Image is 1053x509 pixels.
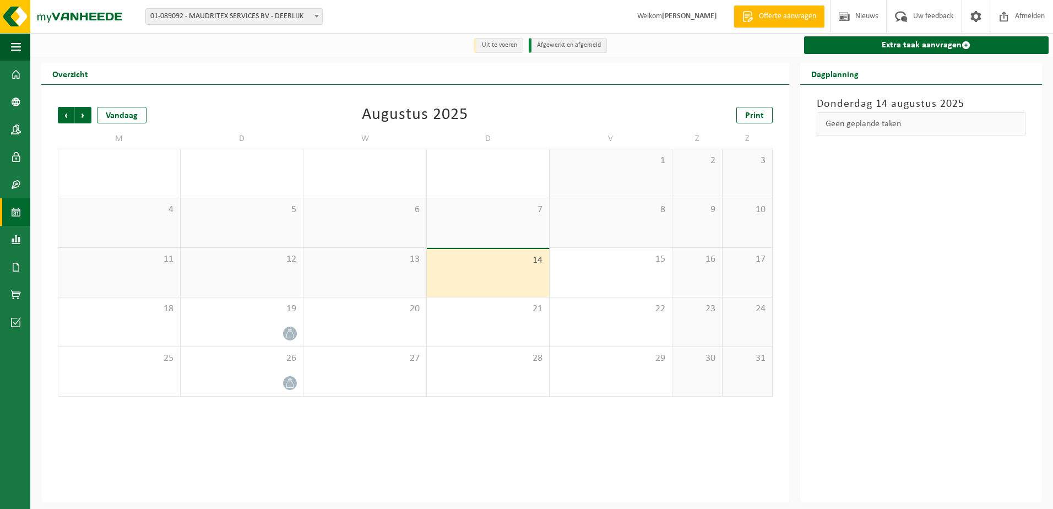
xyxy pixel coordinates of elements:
[64,253,175,266] span: 11
[728,253,767,266] span: 17
[432,254,544,267] span: 14
[555,253,666,266] span: 15
[64,204,175,216] span: 4
[186,303,297,315] span: 19
[678,204,717,216] span: 9
[728,353,767,365] span: 31
[550,129,672,149] td: V
[678,155,717,167] span: 2
[728,303,767,315] span: 24
[309,253,420,266] span: 13
[58,129,181,149] td: M
[97,107,146,123] div: Vandaag
[800,63,870,84] h2: Dagplanning
[678,253,717,266] span: 16
[728,155,767,167] span: 3
[555,155,666,167] span: 1
[146,9,322,24] span: 01-089092 - MAUDRITEX SERVICES BV - DEERLIJK
[672,129,723,149] td: Z
[734,6,824,28] a: Offerte aanvragen
[723,129,773,149] td: Z
[41,63,99,84] h2: Overzicht
[432,303,544,315] span: 21
[309,204,420,216] span: 6
[145,8,323,25] span: 01-089092 - MAUDRITEX SERVICES BV - DEERLIJK
[728,204,767,216] span: 10
[186,353,297,365] span: 26
[75,107,91,123] span: Volgende
[678,353,717,365] span: 30
[745,111,764,120] span: Print
[432,204,544,216] span: 7
[427,129,550,149] td: D
[678,303,717,315] span: 23
[529,38,607,53] li: Afgewerkt en afgemeld
[804,36,1049,54] a: Extra taak aanvragen
[181,129,303,149] td: D
[817,96,1025,112] h3: Donderdag 14 augustus 2025
[662,12,717,20] strong: [PERSON_NAME]
[64,353,175,365] span: 25
[474,38,523,53] li: Uit te voeren
[736,107,773,123] a: Print
[186,253,297,266] span: 12
[309,303,420,315] span: 20
[817,112,1025,136] div: Geen geplande taken
[756,11,819,22] span: Offerte aanvragen
[555,303,666,315] span: 22
[555,204,666,216] span: 8
[555,353,666,365] span: 29
[309,353,420,365] span: 27
[432,353,544,365] span: 28
[303,129,426,149] td: W
[64,303,175,315] span: 18
[186,204,297,216] span: 5
[58,107,74,123] span: Vorige
[362,107,468,123] div: Augustus 2025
